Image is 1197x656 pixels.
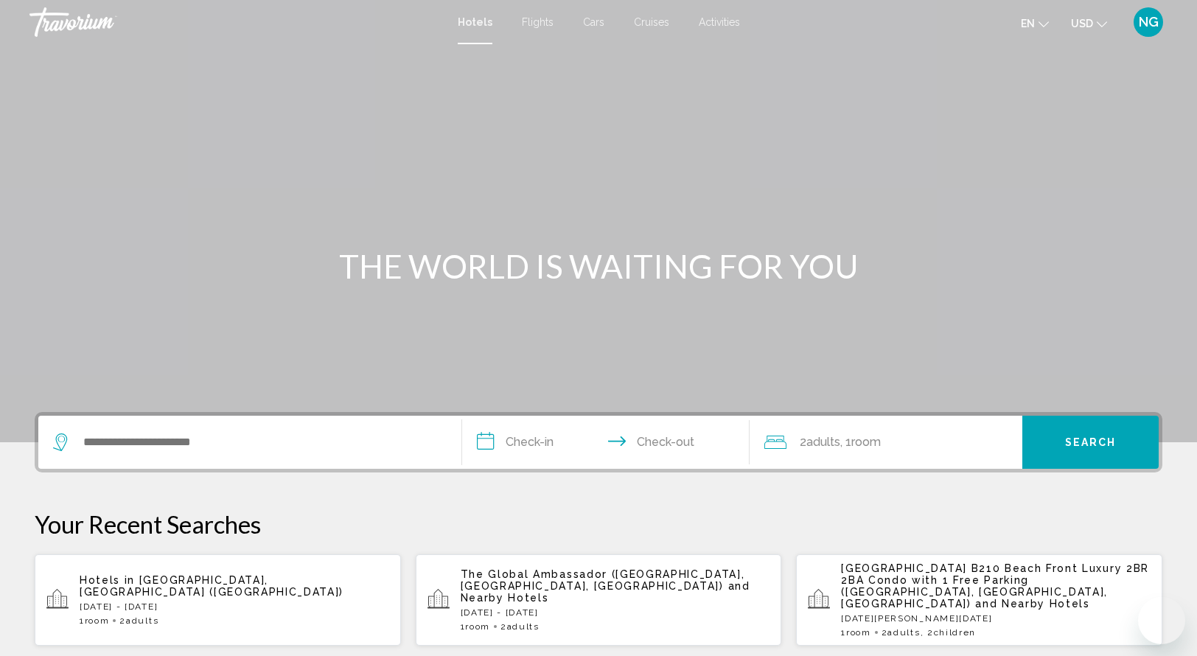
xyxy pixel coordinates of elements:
[507,621,540,632] span: Adults
[462,416,750,469] button: Check in and out dates
[80,601,389,612] p: [DATE] - [DATE]
[699,16,740,28] a: Activities
[1138,597,1185,644] iframe: Button to launch messaging window
[522,16,554,28] a: Flights
[841,613,1151,624] p: [DATE][PERSON_NAME][DATE]
[85,615,110,626] span: Room
[80,574,135,586] span: Hotels in
[461,580,750,604] span: and Nearby Hotels
[806,435,840,449] span: Adults
[38,416,1159,469] div: Search widget
[126,615,158,626] span: Adults
[1065,437,1117,449] span: Search
[851,435,881,449] span: Room
[461,621,490,632] span: 1
[1071,13,1107,34] button: Change currency
[35,554,401,646] button: Hotels in [GEOGRAPHIC_DATA], [GEOGRAPHIC_DATA] ([GEOGRAPHIC_DATA])[DATE] - [DATE]1Room2Adults
[634,16,669,28] a: Cruises
[934,627,976,638] span: Children
[841,627,870,638] span: 1
[840,432,881,453] span: , 1
[846,627,871,638] span: Room
[80,615,109,626] span: 1
[1022,416,1159,469] button: Search
[887,627,920,638] span: Adults
[461,607,770,618] p: [DATE] - [DATE]
[416,554,782,646] button: The Global Ambassador ([GEOGRAPHIC_DATA], [GEOGRAPHIC_DATA], [GEOGRAPHIC_DATA]) and Nearby Hotels...
[1139,15,1159,29] span: NG
[35,509,1162,539] p: Your Recent Searches
[750,416,1022,469] button: Travelers: 2 adults, 0 children
[841,562,1149,610] span: [GEOGRAPHIC_DATA] B210 Beach Front Luxury 2BR 2BA Condo with 1 Free Parking ([GEOGRAPHIC_DATA], [...
[583,16,604,28] a: Cars
[882,627,921,638] span: 2
[465,621,490,632] span: Room
[1021,13,1049,34] button: Change language
[500,621,540,632] span: 2
[921,627,977,638] span: , 2
[800,432,840,453] span: 2
[80,574,343,598] span: [GEOGRAPHIC_DATA], [GEOGRAPHIC_DATA] ([GEOGRAPHIC_DATA])
[1071,18,1093,29] span: USD
[458,16,492,28] a: Hotels
[1129,7,1168,38] button: User Menu
[29,7,443,37] a: Travorium
[119,615,158,626] span: 2
[796,554,1162,646] button: [GEOGRAPHIC_DATA] B210 Beach Front Luxury 2BR 2BA Condo with 1 Free Parking ([GEOGRAPHIC_DATA], [...
[1021,18,1035,29] span: en
[322,247,875,285] h1: THE WORLD IS WAITING FOR YOU
[461,568,745,592] span: The Global Ambassador ([GEOGRAPHIC_DATA], [GEOGRAPHIC_DATA], [GEOGRAPHIC_DATA])
[975,598,1090,610] span: and Nearby Hotels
